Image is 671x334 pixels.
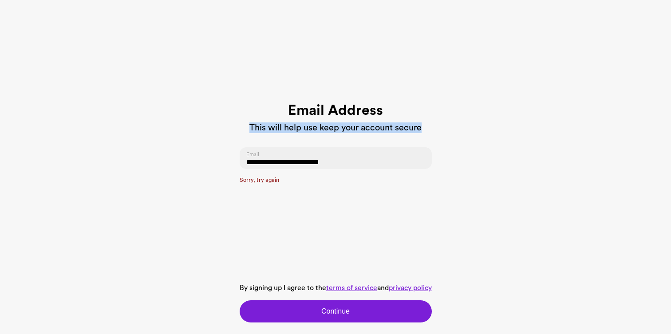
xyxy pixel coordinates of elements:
a: privacy policy [389,284,432,291]
h1: Email Address [240,102,432,119]
button: Continue [240,300,432,322]
p: Sorry, try again [240,176,432,185]
h3: This will help use keep your account secure [240,122,432,133]
a: terms of service [326,284,377,291]
p: By signing up I agree to the and [240,283,432,293]
span: Continue [321,306,350,317]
